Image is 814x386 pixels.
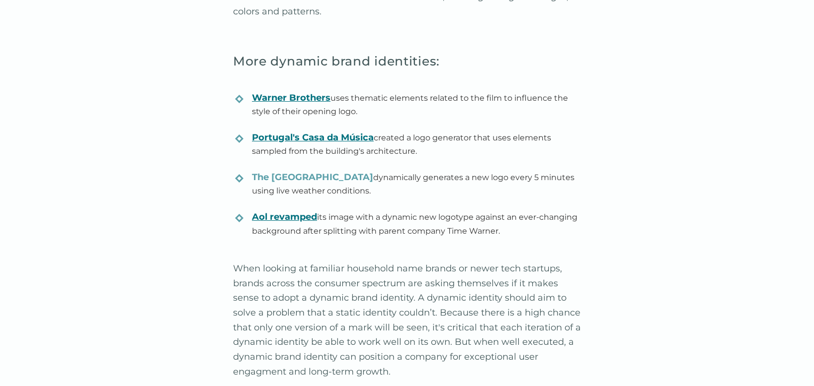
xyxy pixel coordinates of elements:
[235,166,583,206] li: dynamically generates a new logo every 5 minutes using live weather conditions.
[235,206,583,246] li: its image with a dynamic new logotype against an ever-changing background after splitting with pa...
[252,132,374,143] a: Portugal's Casa da Música
[252,211,317,222] a: Aol revamped
[252,92,330,103] a: Warner Brothers
[252,172,373,183] a: The [GEOGRAPHIC_DATA]
[233,261,581,380] p: When looking at familiar household name brands or newer tech startups, brands across the consumer...
[235,87,583,127] li: uses thematic elements related to the film to influence the style of their opening logo.
[235,127,583,166] li: created a logo generator that uses elements sampled from the building's architecture.
[233,51,581,71] h3: More dynamic brand identities:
